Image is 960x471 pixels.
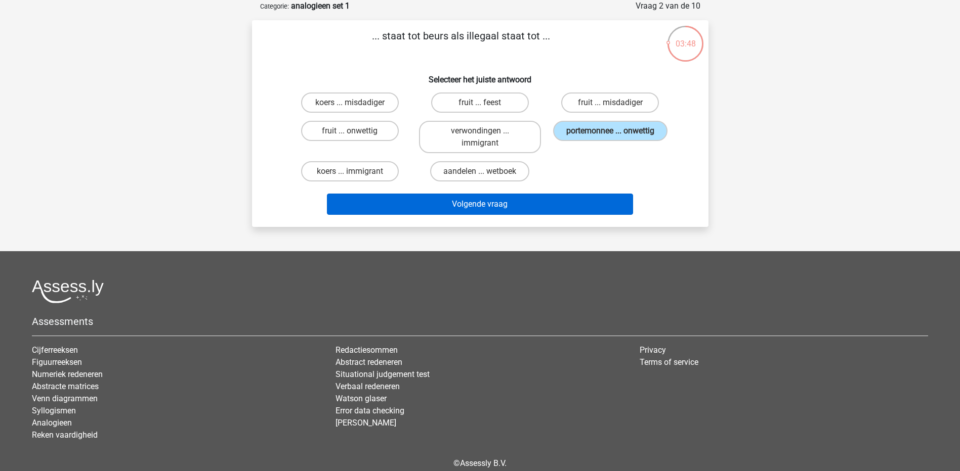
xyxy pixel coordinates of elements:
[431,92,529,113] label: fruit ... feest
[336,394,387,403] a: Watson glaser
[336,345,398,355] a: Redactiesommen
[561,92,659,113] label: fruit ... misdadiger
[460,458,507,468] a: Assessly B.V.
[32,418,72,428] a: Analogieen
[327,194,633,215] button: Volgende vraag
[336,406,404,415] a: Error data checking
[640,345,666,355] a: Privacy
[336,418,396,428] a: [PERSON_NAME]
[268,67,692,84] h6: Selecteer het juiste antwoord
[32,394,98,403] a: Venn diagrammen
[32,315,928,327] h5: Assessments
[32,430,98,440] a: Reken vaardigheid
[336,369,430,379] a: Situational judgement test
[336,382,400,391] a: Verbaal redeneren
[301,161,399,181] label: koers ... immigrant
[32,279,104,303] img: Assessly logo
[32,382,99,391] a: Abstracte matrices
[32,345,78,355] a: Cijferreeksen
[419,121,541,153] label: verwondingen ... immigrant
[32,357,82,367] a: Figuurreeksen
[260,3,289,10] small: Categorie:
[291,1,350,11] strong: analogieen set 1
[430,161,529,181] label: aandelen ... wetboek
[301,92,399,113] label: koers ... misdadiger
[640,357,698,367] a: Terms of service
[666,25,704,50] div: 03:48
[336,357,402,367] a: Abstract redeneren
[268,28,654,59] p: ... staat tot beurs als illegaal staat tot ...
[301,121,399,141] label: fruit ... onwettig
[32,406,76,415] a: Syllogismen
[553,121,667,141] label: portemonnee ... onwettig
[32,369,103,379] a: Numeriek redeneren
